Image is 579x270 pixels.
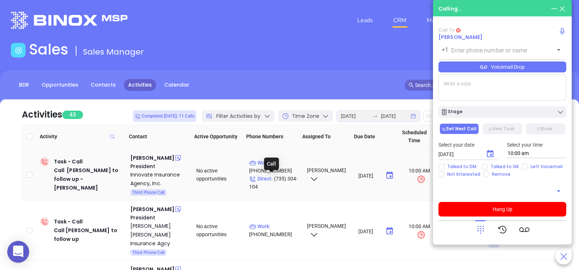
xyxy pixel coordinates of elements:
[507,141,567,149] p: Select your time
[249,160,271,166] span: Work :
[86,79,120,91] a: Contacts
[424,13,456,28] a: Marketing
[441,108,462,116] div: Stage
[249,159,300,175] p: [PHONE_NUMBER]
[440,123,479,134] button: Set Next Call
[54,226,125,243] div: Call [PERSON_NAME] to follow up
[382,168,397,183] button: Choose date, selected date is Aug 18, 2025
[135,112,194,120] span: Completed [DATE]: 11 Calls
[292,112,319,120] span: Time Zone
[438,61,566,72] div: Voicemail Drop
[264,158,279,170] div: Call
[126,124,187,149] th: Contact
[29,41,68,58] h1: Sales
[243,124,299,149] th: Phone Numbers
[554,186,564,196] button: Open
[54,166,125,192] div: Call [PERSON_NAME] to follow up - [PERSON_NAME]
[132,188,165,196] span: Third Phone Call
[482,123,522,134] button: New Task
[124,79,156,91] a: Activities
[351,124,395,149] th: Due Date
[423,111,464,122] button: Edit Due Date
[196,167,243,183] div: No active opportunities
[15,79,34,91] a: BDR
[130,154,174,162] div: [PERSON_NAME]
[438,106,566,118] button: Stage
[438,33,482,41] a: [PERSON_NAME]
[395,124,433,149] th: Scheduled Time
[483,147,497,161] button: Choose date, selected date is Aug 19, 2025
[83,46,144,57] span: Sales Manager
[354,13,376,28] a: Leads
[196,222,243,238] div: No active opportunities
[22,108,62,121] div: Activities
[438,151,480,158] input: MM/DD/YYYY
[415,81,545,89] input: Search…
[403,222,436,239] span: 10:00 AM
[438,202,566,217] button: Hang Up
[409,83,414,88] span: search
[438,5,462,13] div: Calling...
[554,45,564,55] button: Open
[372,113,378,119] span: swap-right
[54,157,125,192] div: Task - Call
[54,217,125,243] div: Task - Call
[444,171,483,177] span: Not Interested
[249,222,300,238] p: [PHONE_NUMBER]
[489,171,513,177] span: Remove
[382,224,397,238] button: Choose date, selected date is Aug 18, 2025
[306,167,346,181] span: [PERSON_NAME]
[130,205,174,214] div: [PERSON_NAME]
[130,170,186,188] a: Innovate Insurance Agency, Inc.
[358,227,379,235] input: MM/DD/YYYY
[528,164,566,170] span: Left Voicemail
[444,164,479,170] span: Talked to DM
[187,124,243,149] th: Active Opportunity
[451,46,543,55] input: Enter phone number or name
[526,123,565,134] button: Book
[130,214,186,222] div: President
[390,13,409,28] a: CRM
[132,249,165,257] span: Third Phone Call
[37,79,83,91] a: Opportunities
[11,12,127,29] img: logo
[358,172,379,179] input: MM/DD/YYYY
[62,111,83,119] span: 43
[403,167,436,184] span: 10:00 AM
[130,162,186,170] div: President
[488,164,522,170] span: Talked to GK
[442,45,448,54] p: +1
[40,132,123,140] span: Activity
[299,124,351,149] th: Assigned To
[341,112,369,120] input: Start date
[160,79,194,91] a: Calendar
[438,141,498,149] p: Select your date
[438,27,455,33] span: Call To
[249,176,273,182] span: Direct :
[249,175,300,191] p: (735) 304-104
[216,112,260,120] span: Filter Activities by
[130,222,186,248] a: [PERSON_NAME] [PERSON_NAME] Insurance Agcy
[372,113,378,119] span: to
[306,223,346,237] span: [PERSON_NAME]
[381,112,409,120] input: End date
[249,223,271,229] span: Work :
